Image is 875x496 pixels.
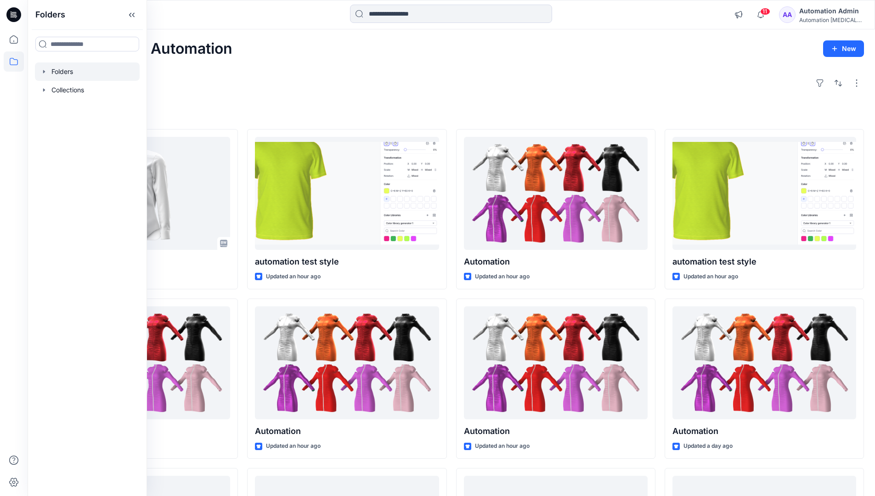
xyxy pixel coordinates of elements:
[799,6,864,17] div: Automation Admin
[672,425,856,438] p: Automation
[255,137,439,250] a: automation test style
[683,441,733,451] p: Updated a day ago
[464,425,648,438] p: Automation
[799,17,864,23] div: Automation [MEDICAL_DATA]...
[760,8,770,15] span: 11
[683,272,738,282] p: Updated an hour ago
[475,441,530,451] p: Updated an hour ago
[464,255,648,268] p: Automation
[255,306,439,420] a: Automation
[464,306,648,420] a: Automation
[255,255,439,268] p: automation test style
[672,255,856,268] p: automation test style
[464,137,648,250] a: Automation
[672,306,856,420] a: Automation
[823,40,864,57] button: New
[39,109,864,120] h4: Styles
[266,441,321,451] p: Updated an hour ago
[475,272,530,282] p: Updated an hour ago
[255,425,439,438] p: Automation
[266,272,321,282] p: Updated an hour ago
[672,137,856,250] a: automation test style
[779,6,796,23] div: AA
